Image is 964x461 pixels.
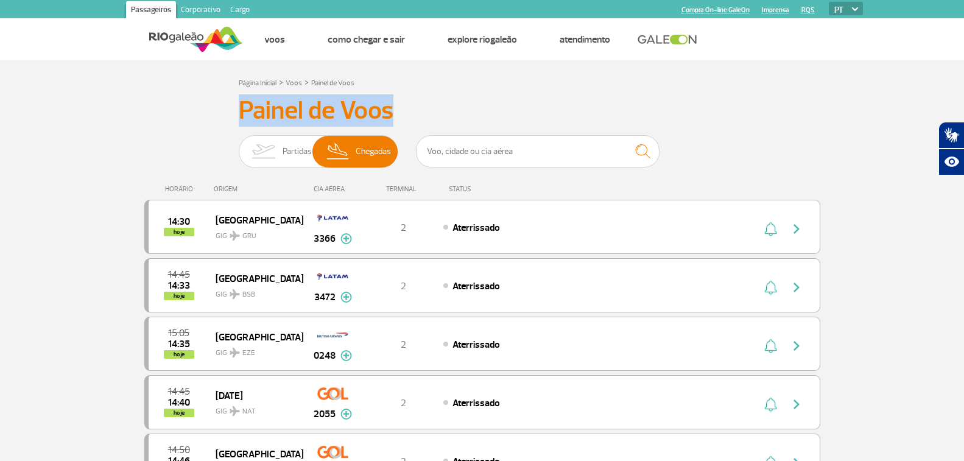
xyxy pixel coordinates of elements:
span: BSB [242,289,255,300]
img: sino-painel-voo.svg [764,280,777,295]
a: Corporativo [176,1,225,21]
span: hoje [164,350,194,359]
span: 0248 [314,348,336,363]
img: mais-info-painel-voo.svg [340,409,352,420]
span: Chegadas [356,136,391,167]
button: Abrir recursos assistivos. [938,149,964,175]
span: 2 [401,222,406,234]
span: GRU [242,231,256,242]
a: Voos [286,79,302,88]
input: Voo, cidade ou cia aérea [416,135,660,167]
span: 3472 [314,290,336,304]
span: 2025-08-27 14:35:00 [168,340,190,348]
img: mais-info-painel-voo.svg [340,292,352,303]
button: Abrir tradutor de língua de sinais. [938,122,964,149]
span: 3366 [314,231,336,246]
span: EZE [242,348,255,359]
span: Aterrissado [452,222,500,234]
img: destiny_airplane.svg [230,289,240,299]
a: Imprensa [762,6,789,14]
span: 2 [401,280,406,292]
a: Explore RIOgaleão [448,33,517,46]
img: slider-desembarque [320,136,356,167]
h3: Painel de Voos [239,96,726,126]
img: mais-info-painel-voo.svg [340,233,352,244]
img: sino-painel-voo.svg [764,339,777,353]
div: TERMINAL [364,185,443,193]
span: Aterrissado [452,339,500,351]
a: Página Inicial [239,79,276,88]
img: sino-painel-voo.svg [764,222,777,236]
img: seta-direita-painel-voo.svg [789,280,804,295]
a: Atendimento [560,33,610,46]
span: hoje [164,228,194,236]
a: Passageiros [126,1,176,21]
img: seta-direita-painel-voo.svg [789,397,804,412]
span: 2025-08-27 15:05:00 [168,329,189,337]
img: seta-direita-painel-voo.svg [789,222,804,236]
span: 2025-08-27 14:40:00 [168,398,190,407]
span: [DATE] [216,387,294,403]
span: Aterrissado [452,280,500,292]
div: Plugin de acessibilidade da Hand Talk. [938,122,964,175]
a: Como chegar e sair [328,33,405,46]
span: 2 [401,397,406,409]
img: slider-embarque [244,136,283,167]
img: sino-painel-voo.svg [764,397,777,412]
img: destiny_airplane.svg [230,406,240,416]
div: HORÁRIO [148,185,214,193]
span: [GEOGRAPHIC_DATA] [216,329,294,345]
span: 2025-08-27 14:33:44 [168,281,190,290]
span: [GEOGRAPHIC_DATA] [216,212,294,228]
div: STATUS [443,185,542,193]
a: RQS [801,6,815,14]
a: > [279,75,283,89]
img: mais-info-painel-voo.svg [340,350,352,361]
span: 2055 [314,407,336,421]
span: hoje [164,292,194,300]
span: 2 [401,339,406,351]
span: Aterrissado [452,397,500,409]
span: 2025-08-27 14:50:00 [168,446,190,454]
a: Compra On-line GaleOn [681,6,750,14]
span: GIG [216,224,294,242]
img: destiny_airplane.svg [230,231,240,241]
div: ORIGEM [214,185,303,193]
span: NAT [242,406,256,417]
div: CIA AÉREA [303,185,364,193]
img: destiny_airplane.svg [230,348,240,357]
span: GIG [216,399,294,417]
a: Painel de Voos [311,79,354,88]
a: Voos [264,33,285,46]
span: GIG [216,341,294,359]
span: 2025-08-27 14:30:00 [168,217,190,226]
a: > [304,75,309,89]
span: 2025-08-27 14:45:00 [168,387,190,396]
img: seta-direita-painel-voo.svg [789,339,804,353]
span: hoje [164,409,194,417]
a: Cargo [225,1,255,21]
span: GIG [216,283,294,300]
span: [GEOGRAPHIC_DATA] [216,270,294,286]
span: Partidas [283,136,312,167]
span: 2025-08-27 14:45:00 [168,270,190,279]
